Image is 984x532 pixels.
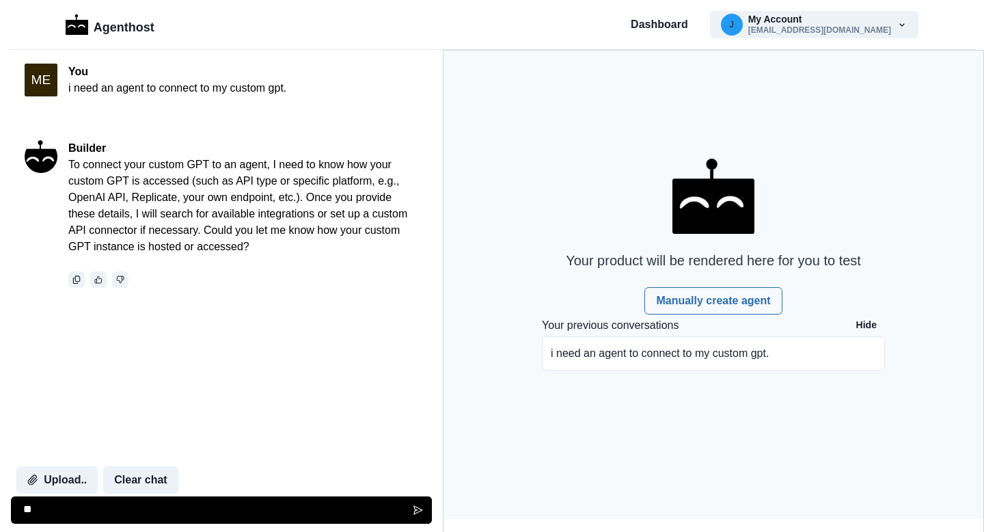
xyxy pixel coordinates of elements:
[68,271,85,288] button: Copy
[68,157,418,255] p: To connect your custom GPT to an agent, I need to know how your custom GPT is accessed (such as A...
[66,13,154,37] a: LogoAgenthost
[566,250,861,271] p: Your product will be rendered here for you to test
[710,11,918,38] button: jazz9257@gmail.comMy Account[EMAIL_ADDRESS][DOMAIN_NAME]
[848,315,885,336] button: Hide
[112,271,128,288] button: thumbs_down
[551,345,876,362] p: i need an agent to connect to my custom gpt.
[66,14,88,35] img: Logo
[405,496,432,524] button: Send message
[94,13,154,37] p: Agenthost
[25,140,57,173] img: An Ifffy
[542,336,885,376] a: i need an agent to connect to my custom gpt.
[103,466,178,494] button: Clear chat
[31,73,51,86] div: M E
[542,317,679,334] p: Your previous conversations
[631,16,688,33] a: Dashboard
[644,287,782,315] a: Manually create agent
[68,140,418,157] p: Builder
[68,80,286,96] p: i need an agent to connect to my custom gpt.
[672,159,754,234] img: AgentHost Logo
[90,271,107,288] button: thumbs_up
[68,64,286,80] p: You
[16,466,98,494] button: Upload..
